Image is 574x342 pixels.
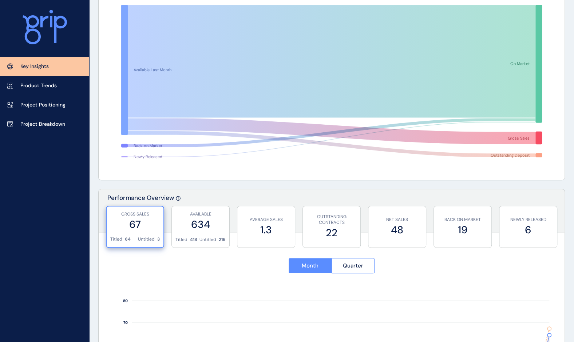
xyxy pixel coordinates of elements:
[175,217,226,232] label: 634
[110,211,160,217] p: GROSS SALES
[372,217,422,223] p: NET SALES
[20,101,66,109] p: Project Positioning
[123,298,128,303] text: 80
[125,236,131,242] p: 64
[157,236,160,242] p: 3
[438,217,488,223] p: BACK ON MARKET
[241,217,291,223] p: AVERAGE SALES
[503,223,553,237] label: 6
[110,236,122,242] p: Titled
[110,217,160,232] label: 67
[289,258,332,273] button: Month
[302,262,318,269] span: Month
[20,82,57,89] p: Product Trends
[332,258,375,273] button: Quarter
[306,226,357,240] label: 22
[190,237,197,243] p: 418
[20,63,49,70] p: Key Insights
[175,211,226,217] p: AVAILABLE
[107,194,174,233] p: Performance Overview
[175,237,187,243] p: Titled
[199,237,216,243] p: Untitled
[20,121,65,128] p: Project Breakdown
[438,223,488,237] label: 19
[138,236,155,242] p: Untitled
[241,223,291,237] label: 1.3
[372,223,422,237] label: 48
[343,262,363,269] span: Quarter
[219,237,226,243] p: 216
[123,320,128,325] text: 70
[503,217,553,223] p: NEWLY RELEASED
[306,214,357,226] p: OUTSTANDING CONTRACTS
